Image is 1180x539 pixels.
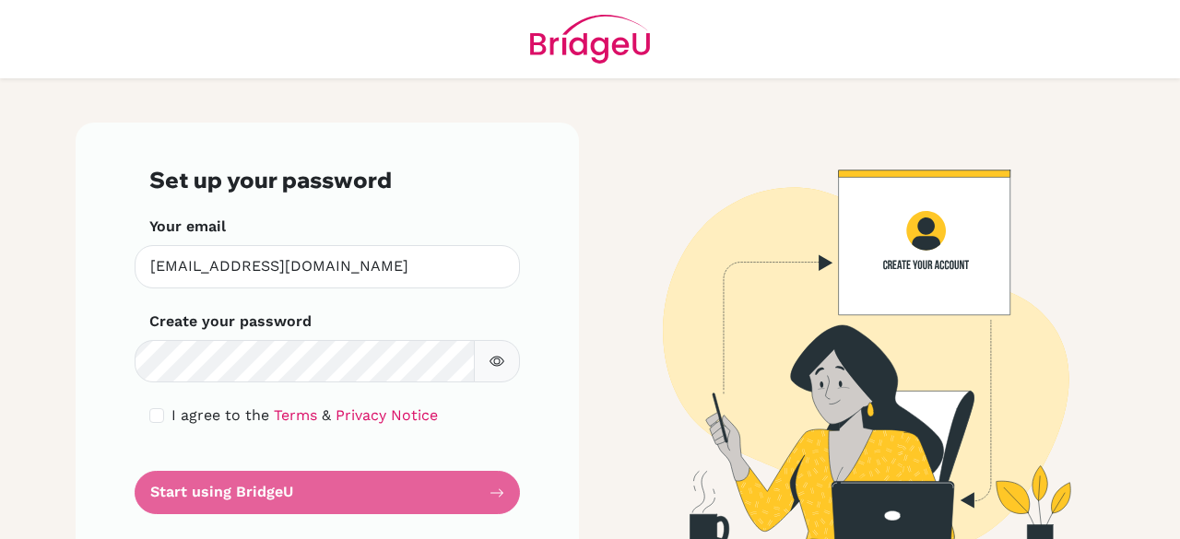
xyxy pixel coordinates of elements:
a: Privacy Notice [336,406,438,424]
h3: Set up your password [149,167,505,193]
label: Create your password [149,311,312,333]
span: I agree to the [171,406,269,424]
a: Terms [274,406,317,424]
label: Your email [149,216,226,238]
span: & [322,406,331,424]
input: Insert your email* [135,245,520,288]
